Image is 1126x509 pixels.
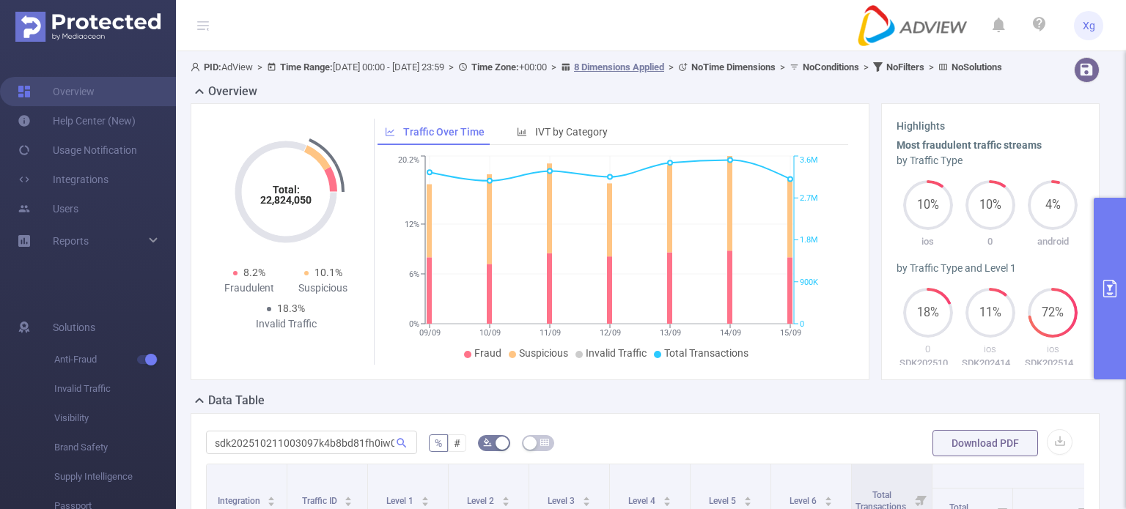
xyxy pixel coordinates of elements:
[803,62,859,73] b: No Conditions
[1083,11,1095,40] span: Xg
[253,62,267,73] span: >
[435,437,442,449] span: %
[18,194,78,223] a: Users
[800,193,818,203] tspan: 2.7M
[421,494,430,503] div: Sort
[191,62,1002,73] span: AdView [DATE] 00:00 - [DATE] 23:59 +00:00
[471,62,519,73] b: Time Zone:
[1022,342,1084,357] p: ios
[208,392,265,409] h2: Data Table
[800,319,804,329] tspan: 0
[743,494,752,503] div: Sort
[965,307,1015,319] span: 11%
[53,313,95,342] span: Solutions
[54,374,176,404] span: Invalid Traffic
[18,106,136,135] a: Help Center (New)
[663,494,671,503] div: Sort
[345,500,353,505] i: icon: caret-down
[897,342,959,357] p: 0
[268,494,276,499] i: icon: caret-up
[467,496,496,506] span: Level 2
[800,278,818,287] tspan: 900K
[280,62,333,73] b: Time Range:
[208,83,257,100] h2: Overview
[405,220,419,229] tspan: 12%
[479,328,501,338] tspan: 10/09
[897,153,1084,168] div: by Traffic Type
[886,62,924,73] b: No Filters
[268,500,276,505] i: icon: caret-down
[664,62,678,73] span: >
[419,328,441,338] tspan: 09/09
[18,77,95,106] a: Overview
[243,267,265,278] span: 8.2%
[897,119,1084,134] h3: Highlights
[421,494,429,499] i: icon: caret-up
[800,156,818,166] tspan: 3.6M
[952,62,1002,73] b: No Solutions
[540,328,561,338] tspan: 11/09
[691,62,776,73] b: No Time Dimensions
[54,433,176,462] span: Brand Safety
[501,500,509,505] i: icon: caret-down
[1022,234,1084,249] p: android
[501,494,509,499] i: icon: caret-up
[824,500,832,505] i: icon: caret-down
[709,496,738,506] span: Level 5
[386,496,416,506] span: Level 1
[903,307,953,319] span: 18%
[267,494,276,503] div: Sort
[454,437,460,449] span: #
[483,438,492,447] i: icon: bg-colors
[345,494,353,499] i: icon: caret-up
[249,316,323,332] div: Invalid Traffic
[53,235,89,247] span: Reports
[260,194,312,206] tspan: 22,824,050
[660,328,681,338] tspan: 13/09
[790,496,819,506] span: Level 6
[897,356,959,371] p: SDK20251021100302ytwiya4hooryady
[743,500,751,505] i: icon: caret-down
[54,404,176,433] span: Visibility
[897,139,1042,151] b: Most fraudulent traffic streams
[54,345,176,374] span: Anti-Fraud
[444,62,458,73] span: >
[403,126,485,138] span: Traffic Over Time
[859,62,873,73] span: >
[965,199,1015,211] span: 10%
[824,494,833,503] div: Sort
[586,347,647,359] span: Invalid Traffic
[302,496,339,506] span: Traffic ID
[574,62,664,73] u: 8 Dimensions Applied
[385,127,395,137] i: icon: line-chart
[191,62,204,72] i: icon: user
[824,494,832,499] i: icon: caret-up
[582,494,590,499] i: icon: caret-up
[535,126,608,138] span: IVT by Category
[959,342,1021,357] p: ios
[547,62,561,73] span: >
[897,234,959,249] p: ios
[517,127,527,137] i: icon: bar-chart
[1028,199,1078,211] span: 4%
[286,280,360,296] div: Suspicious
[314,267,342,278] span: 10.1%
[776,62,790,73] span: >
[548,496,577,506] span: Level 3
[398,156,419,166] tspan: 20.2%
[474,347,501,359] span: Fraud
[409,319,419,329] tspan: 0%
[780,328,801,338] tspan: 15/09
[519,347,568,359] span: Suspicious
[959,234,1021,249] p: 0
[273,184,300,196] tspan: Total:
[344,494,353,503] div: Sort
[628,496,658,506] span: Level 4
[206,431,417,454] input: Search...
[743,494,751,499] i: icon: caret-up
[18,165,108,194] a: Integrations
[663,500,671,505] i: icon: caret-down
[959,356,1021,371] p: SDK20241419020101vsp8u0y4dp7bqf1
[421,500,429,505] i: icon: caret-down
[501,494,510,503] div: Sort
